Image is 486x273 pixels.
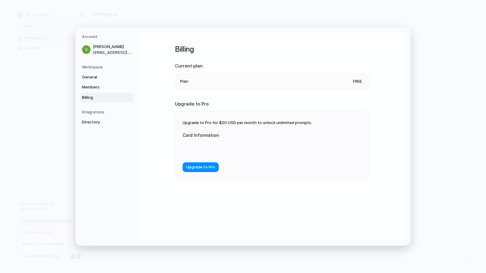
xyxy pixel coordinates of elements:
label: Card Information [183,132,304,138]
span: Upgrade to Pro [186,164,215,170]
h2: Upgrade to Pro [175,100,369,107]
a: [PERSON_NAME][EMAIL_ADDRESS][PERSON_NAME][DOMAIN_NAME] [80,42,133,57]
span: Free [351,78,364,84]
span: [EMAIL_ADDRESS][PERSON_NAME][DOMAIN_NAME] [93,50,132,55]
h5: Integrations [82,109,133,115]
span: Members [82,84,121,90]
a: Directory [80,117,133,127]
a: General [80,72,133,82]
span: [PERSON_NAME] [93,44,132,50]
span: Upgrade to Pro for $20 USD per month to unlock unlimited prompts. [183,120,312,125]
span: Plan [180,78,188,84]
h5: Workspace [82,64,133,70]
span: Directory [82,119,121,125]
button: Upgrade to Pro [183,162,219,172]
span: Billing [82,94,121,100]
a: Members [80,82,133,92]
a: Billing [80,92,133,102]
iframe: Secure card payment input frame [187,146,299,151]
h5: Account [82,34,133,40]
span: General [82,74,121,80]
h1: Billing [175,44,369,55]
h2: Current plan [175,63,369,70]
